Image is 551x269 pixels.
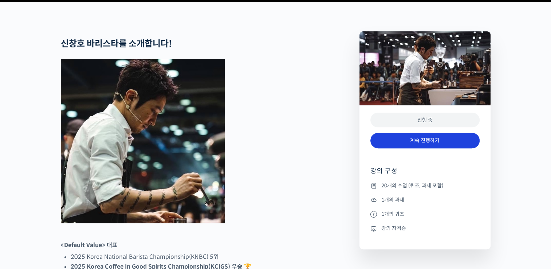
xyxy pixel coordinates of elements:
a: 계속 진행하기 [370,133,480,148]
li: 1개의 과제 [370,195,480,204]
span: 설정 [113,219,121,225]
h4: 강의 구성 [370,167,480,181]
a: 대화 [48,208,94,227]
li: 20개의 수업 (퀴즈, 과제 포함) [370,181,480,190]
li: 1개의 퀴즈 [370,210,480,218]
a: 설정 [94,208,140,227]
a: 홈 [2,208,48,227]
div: 진행 중 [370,113,480,128]
span: 대화 [67,220,75,226]
strong: 신창호 바리스타를 소개합니다! [61,38,172,49]
strong: <Default Value> 대표 [61,241,118,249]
li: 2025 Korea National Barista Championship(KNBC) 5위 [71,252,321,262]
span: 홈 [23,219,27,225]
li: 강의 자격증 [370,224,480,233]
